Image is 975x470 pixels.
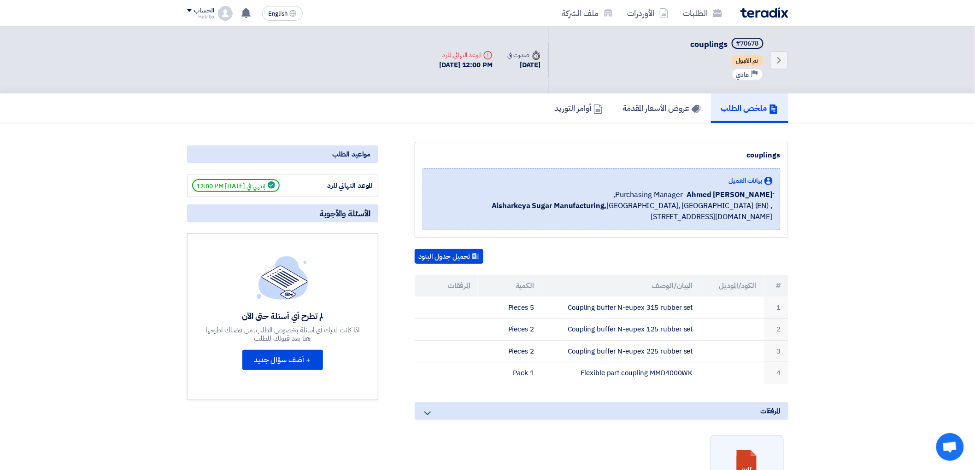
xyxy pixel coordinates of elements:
th: الكمية [478,275,541,297]
div: #70678 [736,41,759,47]
span: المرفقات [760,406,781,416]
span: بيانات العميل [729,176,763,186]
a: ملخص الطلب [711,93,788,123]
th: الكود/الموديل [700,275,764,297]
td: 2 Pieces [478,340,541,362]
div: [DATE] [507,60,540,70]
a: أوامر التوريد [545,93,613,123]
h5: عروض الأسعار المقدمة [623,103,701,113]
th: البيان/الوصف [541,275,700,297]
span: couplings [691,38,728,50]
img: profile_test.png [218,6,233,21]
td: 3 [764,340,788,362]
div: صدرت في [507,50,540,60]
div: couplings [423,150,781,161]
img: Teradix logo [740,7,788,18]
button: تحميل جدول البنود [415,249,483,264]
b: Alsharkeya Sugar Manufacturing, [492,200,607,211]
span: إنتهي في [DATE] 12:00 PM [192,179,280,192]
div: [DATE] 12:00 PM [440,60,493,70]
a: الأوردرات [620,2,676,24]
button: English [262,6,303,21]
th: المرفقات [415,275,478,297]
td: Coupling buffer N-eupex 225 rubber set [541,340,700,362]
a: Open chat [936,433,964,461]
div: الموعد النهائي للرد [440,50,493,60]
button: + أضف سؤال جديد [242,350,323,370]
td: Flexible part coupling MMD4000WK [541,362,700,384]
td: Coupling buffer N-eupex 315 rubber set [541,297,700,319]
span: تم القبول [732,55,764,66]
div: اذا كانت لديك أي اسئلة بخصوص الطلب, من فضلك اطرحها هنا بعد قبولك للطلب [204,326,361,342]
a: عروض الأسعار المقدمة [613,93,711,123]
td: 2 [764,319,788,341]
div: لم تطرح أي أسئلة حتى الآن [204,311,361,321]
th: # [764,275,788,297]
div: الموعد النهائي للرد [304,180,373,191]
td: 1 [764,297,788,319]
h5: ملخص الطلب [721,103,778,113]
a: ملف الشركة [555,2,620,24]
span: English [268,11,288,17]
h5: couplings [691,38,765,51]
td: 2 Pieces [478,319,541,341]
a: الطلبات [676,2,729,24]
span: Purchasing Manager, [613,189,683,200]
td: 5 Pieces [478,297,541,319]
td: Coupling buffer N-eupex 125 rubber set [541,319,700,341]
span: [GEOGRAPHIC_DATA], [GEOGRAPHIC_DATA] (EN) ,[STREET_ADDRESS][DOMAIN_NAME] [430,200,773,222]
div: Habiba [187,14,214,19]
div: الحساب [194,7,214,15]
td: 1 Pack [478,362,541,384]
span: ِAhmed [PERSON_NAME] [687,189,772,200]
span: عادي [736,70,749,79]
span: الأسئلة والأجوبة [320,208,371,219]
div: مواعيد الطلب [187,145,378,163]
td: 4 [764,362,788,384]
h5: أوامر التوريد [555,103,603,113]
img: empty_state_list.svg [257,256,308,299]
